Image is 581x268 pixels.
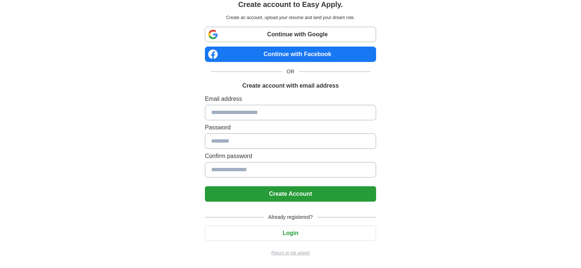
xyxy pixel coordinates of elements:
[282,68,299,76] span: OR
[205,230,376,236] a: Login
[205,152,376,161] label: Confirm password
[242,81,339,90] h1: Create account with email address
[205,250,376,256] a: Return to job advert
[206,14,375,21] p: Create an account, upload your resume and land your dream role.
[205,27,376,42] a: Continue with Google
[205,225,376,241] button: Login
[264,213,317,221] span: Already registered?
[205,95,376,103] label: Email address
[205,186,376,202] button: Create Account
[205,123,376,132] label: Password
[205,47,376,62] a: Continue with Facebook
